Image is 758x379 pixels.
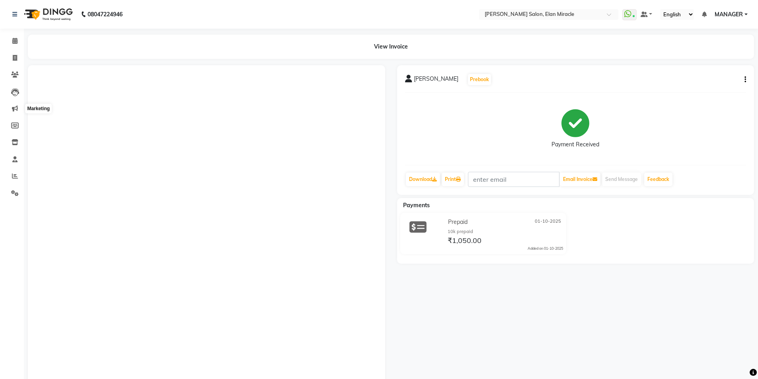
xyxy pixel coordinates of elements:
[88,3,123,25] b: 08047224946
[448,228,563,235] div: 10k prepaid
[448,236,481,247] span: ₹1,050.00
[414,75,458,86] span: [PERSON_NAME]
[528,246,563,251] div: Added on 01-10-2025
[448,218,468,226] span: Prepaid
[403,202,430,209] span: Payments
[468,74,491,85] button: Prebook
[551,140,599,149] div: Payment Received
[442,173,464,186] a: Print
[715,10,743,19] span: MANAGER
[644,173,672,186] a: Feedback
[25,104,52,113] div: Marketing
[406,173,440,186] a: Download
[28,35,754,59] div: View Invoice
[602,173,641,186] button: Send Message
[468,172,559,187] input: enter email
[560,173,600,186] button: Email Invoice
[20,3,75,25] img: logo
[535,218,561,226] span: 01-10-2025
